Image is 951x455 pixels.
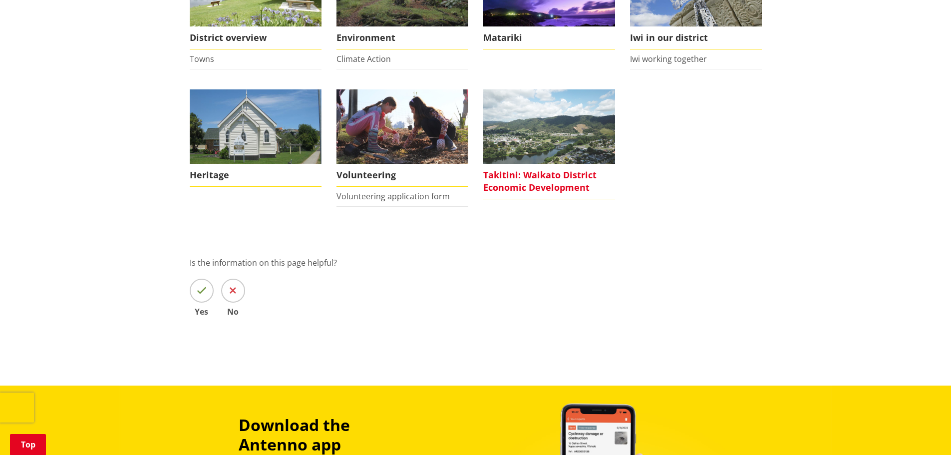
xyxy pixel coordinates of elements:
a: Takitini: Waikato District Economic Development [483,89,615,199]
iframe: Messenger Launcher [905,413,941,449]
a: volunteer icon Volunteering [336,89,468,187]
a: Iwi working together [630,53,707,64]
img: ngaaruawaahia [483,89,615,164]
span: Yes [190,308,214,316]
span: Volunteering [336,164,468,187]
a: Top [10,434,46,455]
img: volunteer icon [336,89,468,164]
span: Takitini: Waikato District Economic Development [483,164,615,199]
h3: Download the Antenno app [239,416,419,454]
span: District overview [190,26,321,49]
a: Raglan Church Heritage [190,89,321,187]
a: Climate Action [336,53,391,64]
span: Matariki [483,26,615,49]
p: Is the information on this page helpful? [190,257,762,269]
a: Towns [190,53,214,64]
span: No [221,308,245,316]
img: Raglan Church [190,89,321,164]
span: Environment [336,26,468,49]
span: Iwi in our district [630,26,762,49]
span: Heritage [190,164,321,187]
a: Volunteering application form [336,191,450,202]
